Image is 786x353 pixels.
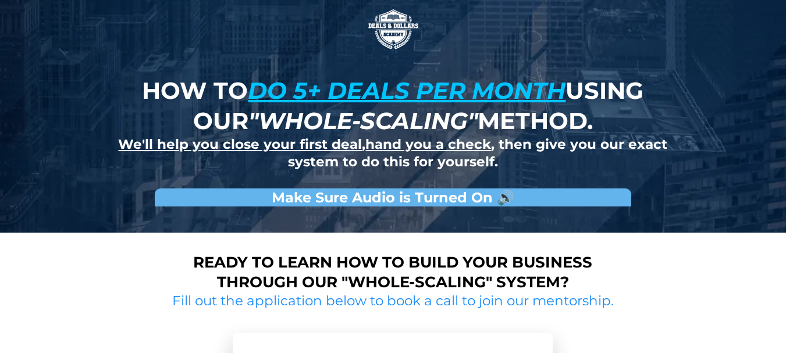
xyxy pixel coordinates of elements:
strong: Make Sure Audio is Turned On 🔊 [272,189,514,206]
h2: Fill out the application below to book a call to join our mentorship. [168,293,618,310]
strong: How to using our method. [142,76,643,135]
u: We'll help you close your first deal [118,136,362,152]
strong: , , then give you our exact system to do this for yourself. [118,136,667,170]
em: "whole-scaling" [248,106,478,135]
strong: Ready to learn how to build your business through our "whole-scaling" system? [193,253,592,291]
u: hand you a check [365,136,491,152]
u: do 5+ deals per month [248,76,566,105]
